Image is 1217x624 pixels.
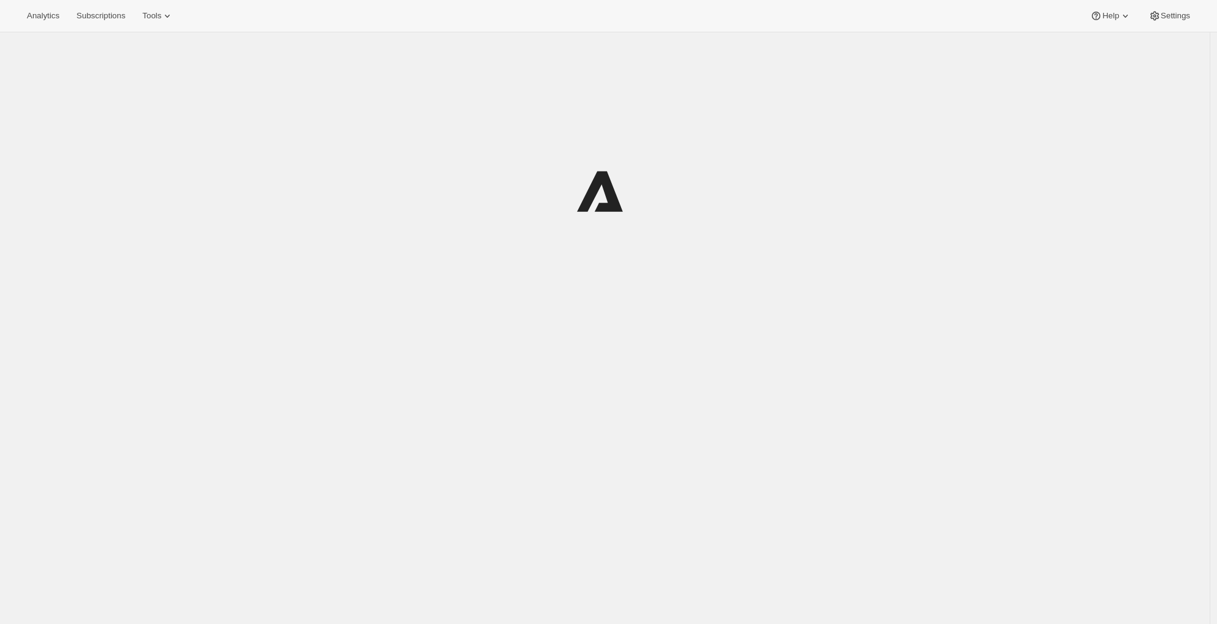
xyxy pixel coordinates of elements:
[1141,7,1197,24] button: Settings
[27,11,59,21] span: Analytics
[135,7,181,24] button: Tools
[1102,11,1119,21] span: Help
[142,11,161,21] span: Tools
[1083,7,1138,24] button: Help
[20,7,67,24] button: Analytics
[76,11,125,21] span: Subscriptions
[1161,11,1190,21] span: Settings
[69,7,133,24] button: Subscriptions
